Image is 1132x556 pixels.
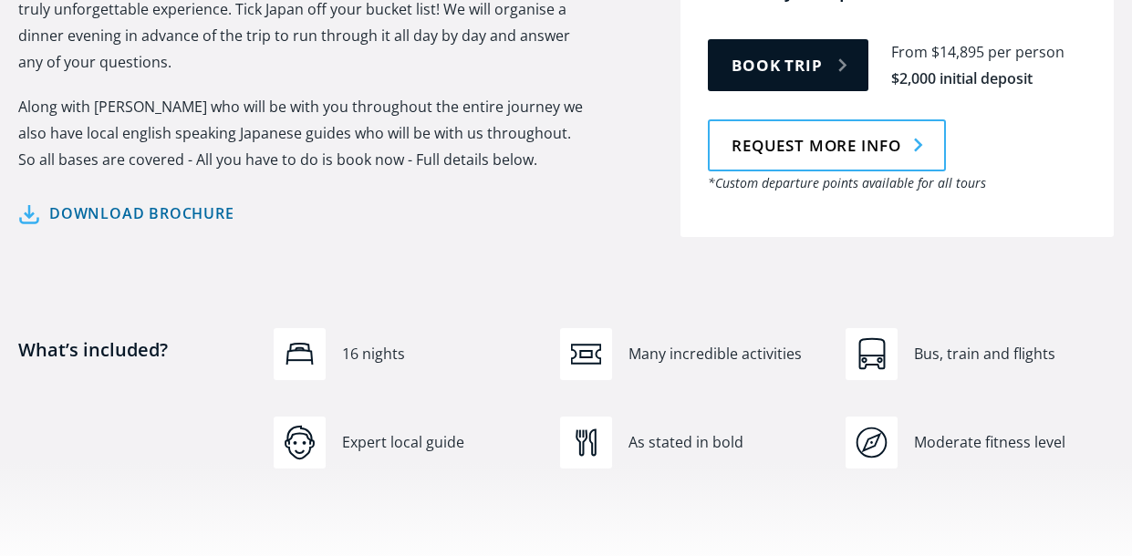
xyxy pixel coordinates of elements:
div: initial deposit [940,68,1033,89]
a: Download brochure [18,201,234,227]
div: $2,000 [891,68,936,89]
div: Moderate fitness level [914,433,1114,453]
div: Expert local guide [342,433,542,453]
div: $14,895 [931,42,984,63]
div: As stated in bold [628,433,828,453]
div: From [891,42,928,63]
div: 16 nights [342,345,542,365]
div: per person [988,42,1064,63]
div: Bus, train and flights [914,345,1114,365]
h4: What’s included? [18,337,255,432]
a: Book trip [708,39,868,91]
a: Request more info [708,119,946,171]
em: *Custom departure points available for all tours [708,174,986,191]
p: Along with [PERSON_NAME] who will be with you throughout the entire journey we also have local en... [18,94,584,173]
div: Many incredible activities [628,345,828,365]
